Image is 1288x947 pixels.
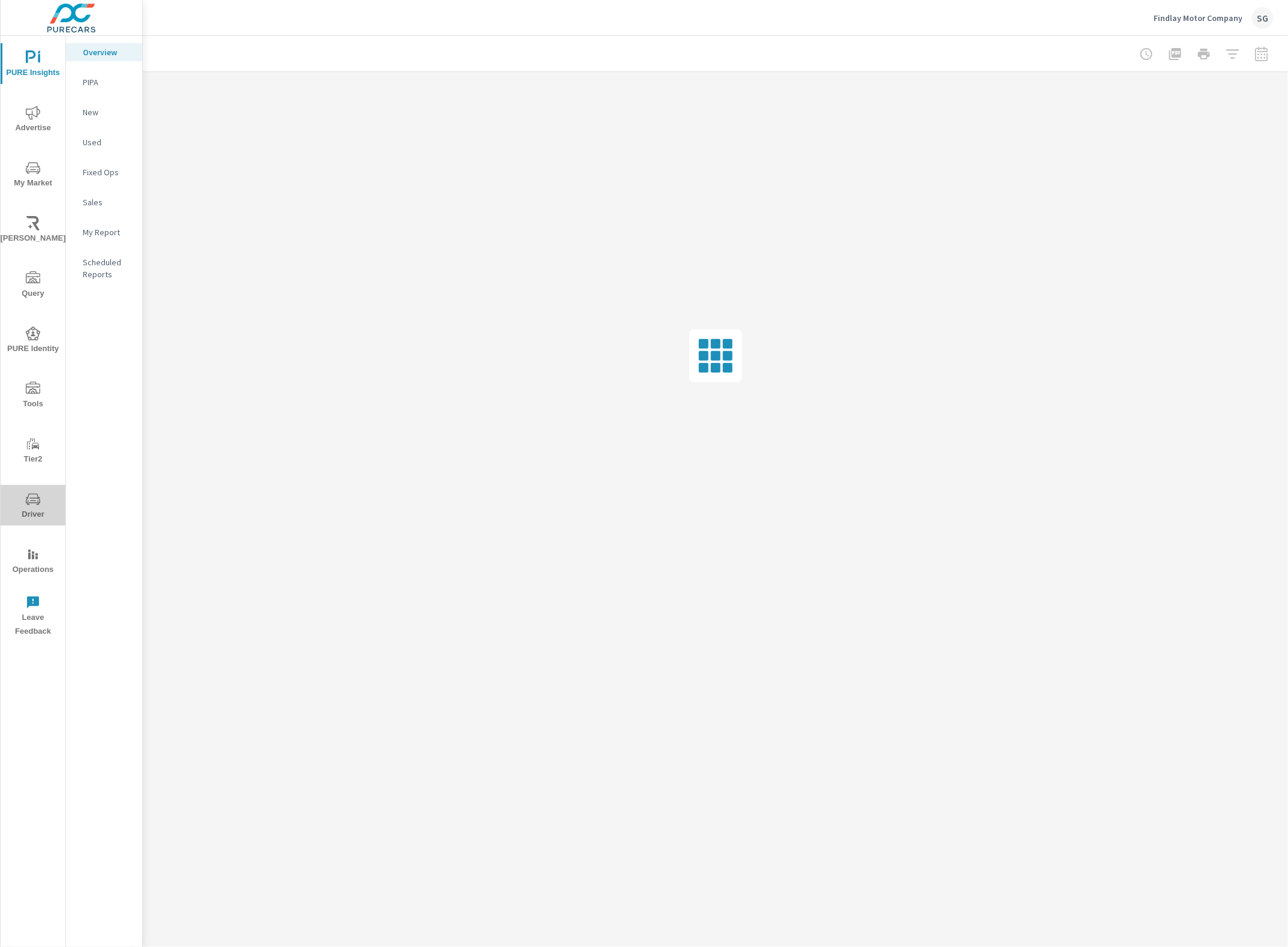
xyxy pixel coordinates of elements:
[66,133,142,151] div: Used
[83,76,133,88] p: PIPA
[4,437,62,466] span: Tier2
[4,547,62,577] span: Operations
[1,36,65,643] div: nav menu
[83,166,133,178] p: Fixed Ops
[4,216,62,245] span: [PERSON_NAME]
[4,382,62,411] span: Tools
[1154,13,1242,23] p: Findlay Motor Company
[83,196,133,208] p: Sales
[66,223,142,241] div: My Report
[4,492,62,522] span: Driver
[83,136,133,148] p: Used
[4,595,62,639] span: Leave Feedback
[66,193,142,211] div: Sales
[66,103,142,121] div: New
[4,326,62,356] span: PURE Identity
[4,106,62,135] span: Advertise
[66,43,142,61] div: Overview
[66,163,142,181] div: Fixed Ops
[66,253,142,283] div: Scheduled Reports
[1252,7,1274,29] div: SG
[4,161,62,190] span: My Market
[83,226,133,238] p: My Report
[83,106,133,118] p: New
[83,256,133,280] p: Scheduled Reports
[4,271,62,301] span: Query
[4,50,62,80] span: PURE Insights
[66,73,142,91] div: PIPA
[83,46,133,58] p: Overview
